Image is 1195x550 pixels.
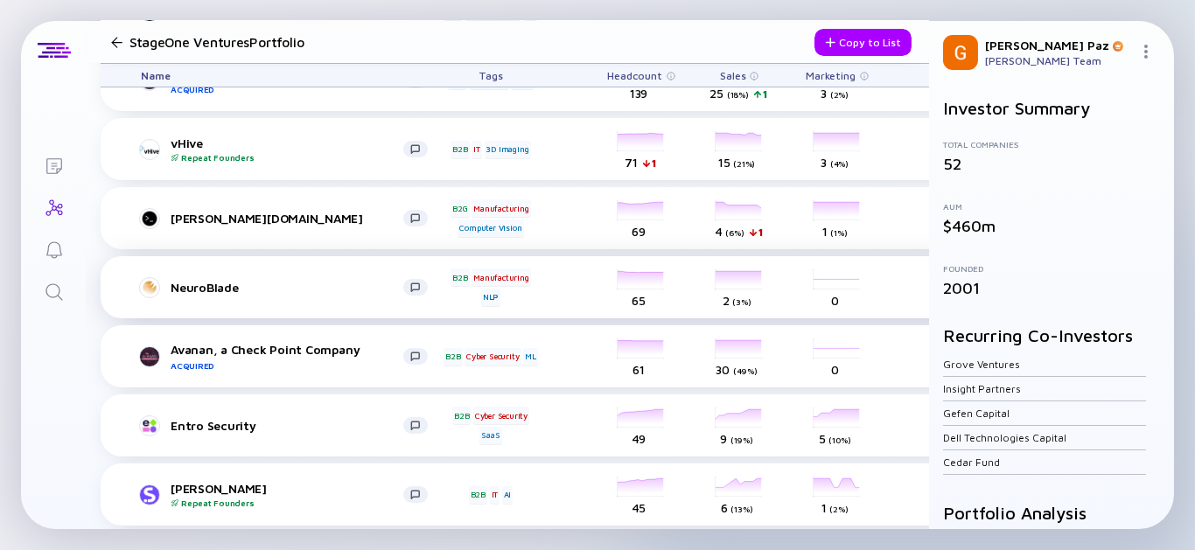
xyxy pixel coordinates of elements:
div: IT [490,486,500,504]
a: Gefen Capital [943,407,1010,420]
div: IT [472,141,482,158]
a: [PERSON_NAME]Repeat Founders [141,481,442,508]
h2: Investor Summary [943,98,1160,118]
a: NeuroBlade [141,277,442,298]
div: [PERSON_NAME] [171,481,403,508]
div: B2B [469,486,487,504]
div: B2B [451,268,469,286]
a: Insight Partners [943,382,1021,395]
a: Search [21,269,87,311]
div: AUM [943,201,1160,212]
span: Marketing [807,69,856,82]
div: Cyber Security [465,348,521,366]
div: Computer Vision [458,219,523,237]
a: Avanan, a Check Point CompanyAcquired [141,342,442,371]
div: vHive [171,136,403,163]
div: SaaS [479,427,501,444]
a: Lists [21,143,87,185]
div: Founded [943,263,1160,274]
img: Menu [1139,45,1153,59]
img: Gil Profile Picture [943,35,978,70]
div: Manufacturing [472,268,530,286]
h2: Portfolio Analysis [943,503,1160,523]
h1: StageOne Ventures Portfolio [129,34,304,50]
div: Acquired [171,84,403,94]
div: ML [523,348,538,366]
div: Total Companies [943,139,1160,150]
div: B2G [451,199,469,217]
div: Repeat Founders [171,498,403,508]
div: NLP [481,289,500,306]
div: Tags [442,64,540,87]
div: Name [127,64,442,87]
div: NeuroBlade [171,280,403,295]
a: Grove Ventures [943,358,1020,371]
div: Repeat Founders [171,152,403,163]
div: B2B [451,141,469,158]
span: Sales [720,69,746,82]
a: Investor Map [21,185,87,227]
div: Manufacturing [472,199,530,217]
div: Entro Security [171,418,403,433]
div: B2B [444,348,462,366]
div: 52 [943,155,1160,173]
a: Entro Security [141,415,442,436]
div: B2B [452,407,471,424]
div: 2001 [943,279,1160,297]
div: Cyber Security [473,407,529,424]
div: [PERSON_NAME] Paz [985,38,1132,52]
div: 3D Imaging [485,141,531,158]
div: [PERSON_NAME] Team [985,54,1132,67]
a: Cedar Fund [943,456,1000,469]
div: [PERSON_NAME][DOMAIN_NAME] [171,211,403,226]
h2: Recurring Co-Investors [943,325,1160,345]
div: Acquired [171,360,403,371]
a: vHiveRepeat Founders [141,136,442,163]
div: AI [502,486,514,504]
button: Copy to List [814,29,912,56]
div: $460m [943,217,1160,235]
div: Avanan, a Check Point Company [171,342,403,371]
a: Reminders [21,227,87,269]
a: Dell Technologies Capital [943,431,1066,444]
span: Headcount [608,69,663,82]
a: [PERSON_NAME][DOMAIN_NAME] [141,208,442,229]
